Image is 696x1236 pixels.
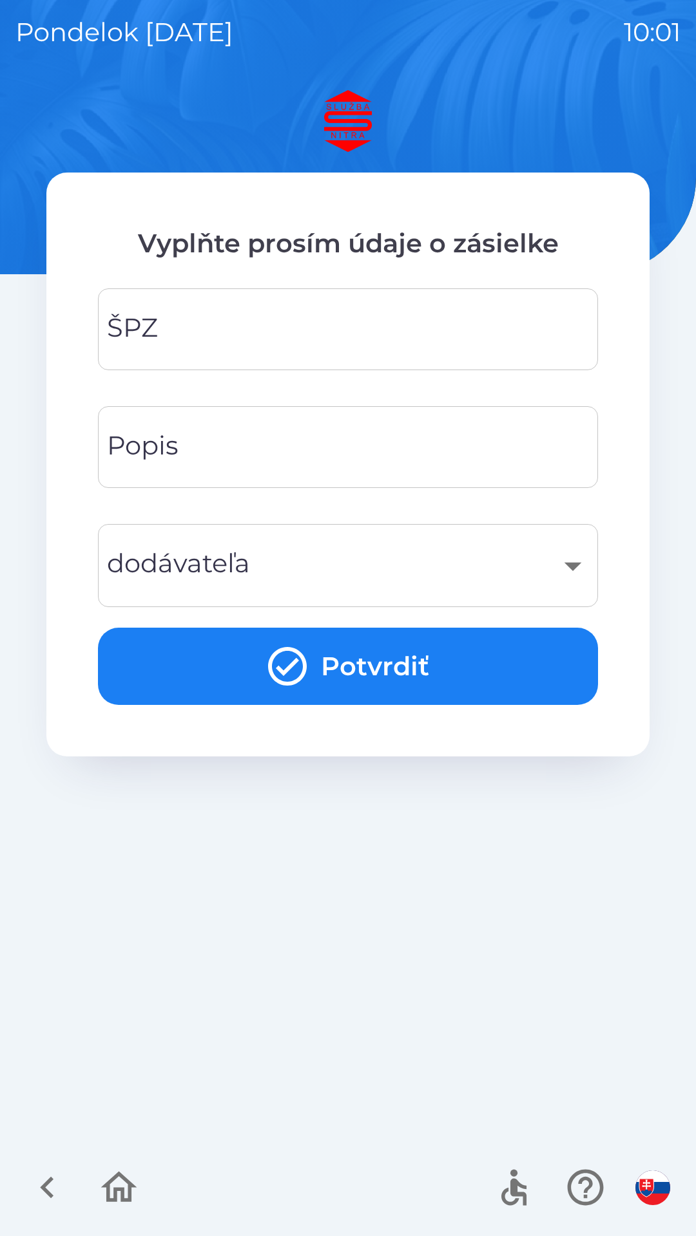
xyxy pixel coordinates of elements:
[15,13,233,51] p: pondelok [DATE]
[46,90,650,152] img: Logo
[635,1170,670,1205] img: sk flag
[624,13,681,51] p: 10:01
[98,224,598,263] p: Vyplňte prosím údaje o zásielke
[98,628,598,705] button: Potvrdiť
